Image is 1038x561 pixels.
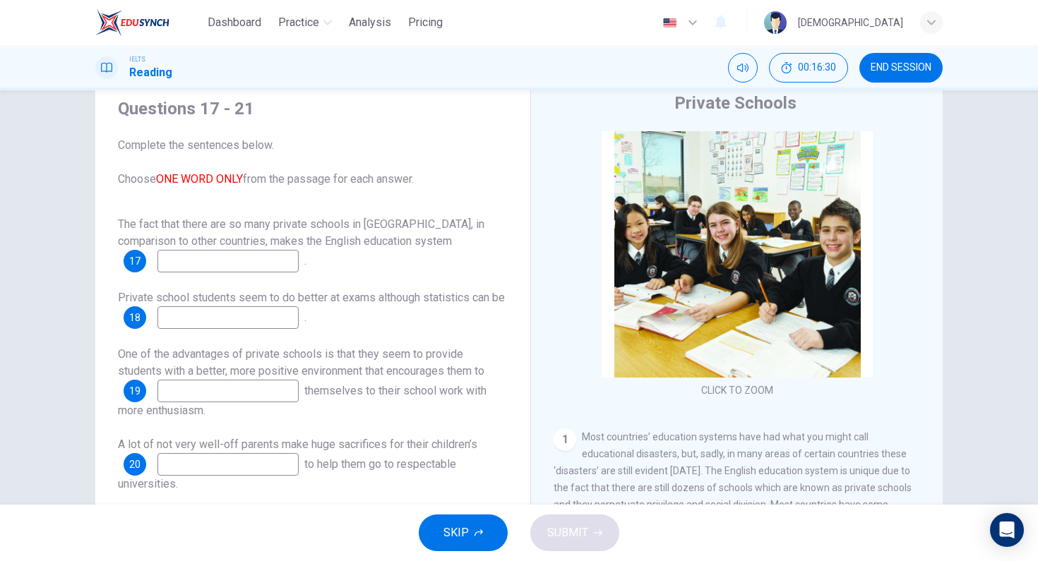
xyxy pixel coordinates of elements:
span: . [304,254,306,267]
button: Pricing [402,10,448,35]
div: 1 [554,428,576,451]
span: END SESSION [871,62,931,73]
span: Dashboard [208,14,261,31]
img: en [661,18,679,28]
span: SKIP [443,523,469,543]
span: Complete the sentences below. Choose from the passage for each answer. [118,137,508,188]
span: IELTS [129,54,145,64]
span: . [304,310,306,324]
span: Private school students seem to do better at exams although statistics can be [118,291,505,304]
span: Practice [278,14,319,31]
span: Analysis [349,14,391,31]
button: END SESSION [859,53,943,83]
span: The fact that there are so many private schools in [GEOGRAPHIC_DATA], in comparison to other coun... [118,217,484,248]
span: 20 [129,459,141,469]
button: 00:16:30 [769,53,848,83]
span: One of the advantages of private schools is that they seem to provide students with a better, mor... [118,347,484,378]
h4: Questions 17 - 21 [118,97,508,120]
span: 17 [129,256,141,266]
img: EduSynch logo [95,8,169,37]
button: Dashboard [202,10,267,35]
span: A lot of not very well-off parents make huge sacrifices for their children’s [118,438,477,451]
div: Open Intercom Messenger [990,513,1024,547]
span: 18 [129,313,141,322]
button: SKIP [419,514,508,551]
button: Practice [273,10,338,35]
a: EduSynch logo [95,8,202,37]
font: ONE WORD ONLY [156,172,243,186]
button: Analysis [343,10,397,35]
div: Mute [728,53,758,83]
h1: Reading [129,64,172,81]
div: [DEMOGRAPHIC_DATA] [798,14,903,31]
h4: Private Schools [674,92,797,114]
div: Hide [769,53,848,83]
span: Pricing [408,14,443,31]
img: Profile picture [764,11,787,34]
span: 00:16:30 [798,62,836,73]
span: 19 [129,386,141,396]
